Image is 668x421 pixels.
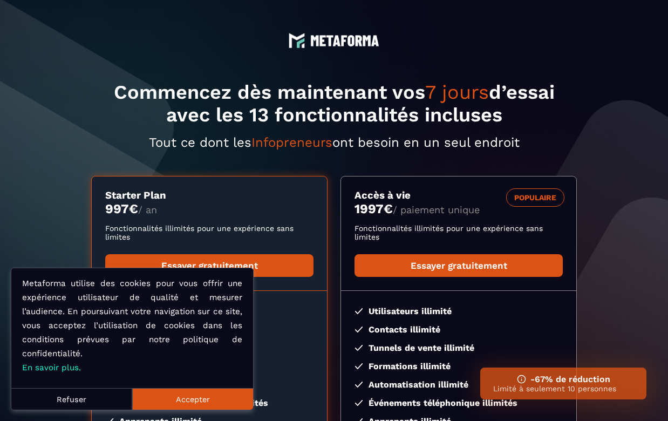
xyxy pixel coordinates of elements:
[355,189,563,201] h3: Accès à vie
[11,388,132,410] button: Refuser
[355,308,363,314] img: checked
[517,375,526,384] img: ifno
[355,201,393,216] money: 1997
[251,135,332,150] span: Infopreneurs
[105,224,313,241] p: Fonctionnalités illimités pour une expérience sans limites
[138,204,157,215] span: / an
[289,32,305,49] img: logo
[355,306,563,316] li: Utilisateurs illimité
[355,254,563,277] a: Essayer gratuitement
[105,201,138,216] money: 997
[355,379,563,390] li: Automatisation illimité
[22,363,81,372] a: En savoir plus.
[506,188,564,207] div: POPULAIRE
[355,327,363,332] img: checked
[425,81,489,104] span: 7 jours
[355,382,363,388] img: checked
[355,361,563,371] li: Formations illimité
[355,345,363,351] img: checked
[384,201,393,216] currency: €
[355,398,563,408] li: Événements téléphonique illimités
[493,384,633,393] p: Limité à seulement 10 personnes
[310,35,379,46] img: logo
[355,224,563,241] p: Fonctionnalités illimités pour une expérience sans limites
[91,81,577,126] h1: Commencez dès maintenant vos d’essai avec les 13 fonctionnalités incluses
[355,343,563,353] li: Tunnels de vente illimité
[132,388,253,410] button: Accepter
[393,204,480,215] span: / paiement unique
[91,135,577,150] p: Tout ce dont les ont besoin en un seul endroit
[129,201,138,216] currency: €
[22,276,242,375] p: Metaforma utilise des cookies pour vous offrir une expérience utilisateur de qualité et mesurer l...
[105,189,313,201] h3: Starter Plan
[355,400,363,406] img: checked
[355,324,563,335] li: Contacts illimité
[355,363,363,369] img: checked
[105,254,313,277] a: Essayer gratuitement
[493,374,633,384] h3: -67% de réduction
